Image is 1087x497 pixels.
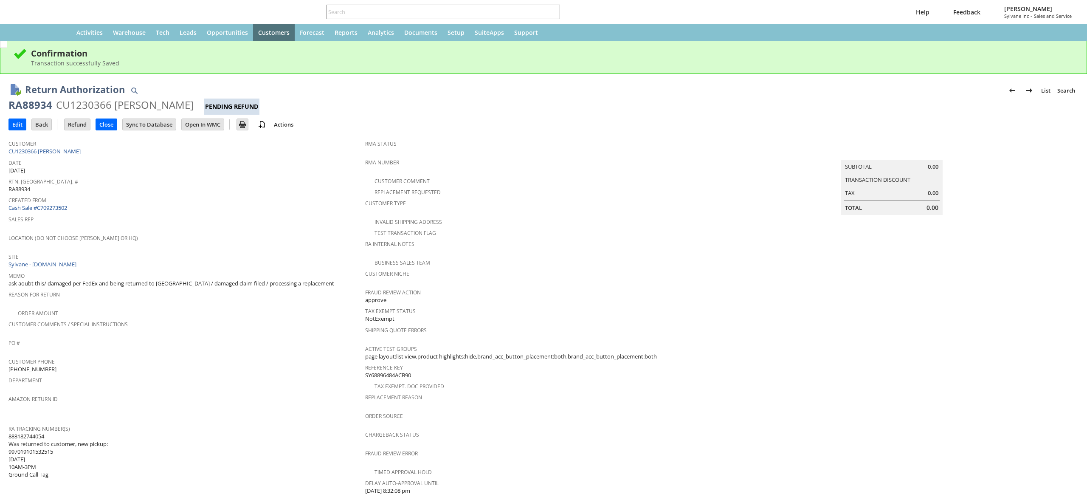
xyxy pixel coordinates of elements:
div: RA88934 [8,98,52,112]
a: Sylvane - [DOMAIN_NAME] [8,260,79,268]
img: add-record.svg [257,119,267,130]
a: Invalid Shipping Address [375,218,442,226]
a: Location (Do Not Choose [PERSON_NAME] or HQ) [8,234,138,242]
span: Customers [258,28,290,37]
a: Total [845,204,862,212]
span: - [1031,13,1032,19]
caption: Summary [841,146,943,160]
span: [DATE] 8:32:08 pm [365,487,410,495]
input: Search [327,7,548,17]
a: Active Test Groups [365,345,417,353]
div: Transaction successfully Saved [31,59,1074,67]
div: Shortcuts [31,24,51,41]
svg: Search [548,7,558,17]
a: Timed Approval Hold [375,469,432,476]
a: Business Sales Team [375,259,430,266]
a: Delay Auto-Approval Until [365,480,439,487]
a: Customer Type [365,200,406,207]
a: Created From [8,197,46,204]
a: Date [8,159,22,167]
img: Previous [1007,85,1017,96]
a: Reference Key [365,364,403,371]
a: Amazon Return ID [8,395,58,403]
a: Reports [329,24,363,41]
a: Tax Exempt. Doc Provided [375,383,444,390]
div: Pending Refund [204,99,259,115]
a: Tax Exempt Status [365,308,416,315]
span: NotExempt [365,315,394,323]
a: Customers [253,24,295,41]
img: Print [237,119,248,130]
span: Sales and Service [1034,13,1072,19]
svg: Shortcuts [36,27,46,37]
a: Fraud Review Error [365,450,418,457]
input: Sync To Database [123,119,176,130]
span: 0.00 [928,189,938,197]
a: Replacement reason [365,394,422,401]
a: Warehouse [108,24,151,41]
span: [PERSON_NAME] [1004,5,1072,13]
a: Test Transaction Flag [375,229,436,237]
a: Analytics [363,24,399,41]
img: Next [1024,85,1034,96]
span: 0.00 [926,203,938,212]
span: Tech [156,28,169,37]
a: Setup [442,24,470,41]
span: SuiteApps [475,28,504,37]
a: Search [1054,84,1079,97]
a: Activities [71,24,108,41]
a: Actions [270,121,297,128]
span: Reports [335,28,358,37]
a: RA Internal Notes [365,240,414,248]
span: Help [916,8,929,16]
div: Confirmation [31,48,1074,59]
a: CU1230366 [PERSON_NAME] [8,147,83,155]
a: Sales Rep [8,216,34,223]
a: Customer [8,140,36,147]
a: Chargeback Status [365,431,419,438]
a: RMA Status [365,140,397,147]
span: [PHONE_NUMBER] [8,365,56,373]
span: Opportunities [207,28,248,37]
span: Support [514,28,538,37]
span: Sylvane Inc [1004,13,1029,19]
a: Documents [399,24,442,41]
a: Customer Phone [8,358,55,365]
a: Site [8,253,19,260]
div: CU1230366 [PERSON_NAME] [56,98,194,112]
span: Forecast [300,28,324,37]
a: Opportunities [202,24,253,41]
span: [DATE] [8,167,25,175]
a: Reason For Return [8,291,60,298]
span: Feedback [953,8,980,16]
svg: Recent Records [15,27,25,37]
span: Warehouse [113,28,146,37]
span: 883182744054 Was returned to customer, new pickup: 997019101532515 [DATE] 10AM-3PM Ground Call Tag [8,432,108,479]
a: Tax [845,189,855,197]
a: Leads [175,24,202,41]
a: Customer Niche [365,270,409,277]
a: Customer Comments / Special Instructions [8,321,128,328]
a: Support [509,24,543,41]
input: Close [96,119,117,130]
input: Edit [9,119,26,130]
span: Leads [180,28,197,37]
a: List [1038,84,1054,97]
span: approve [365,296,386,304]
a: Fraud Review Action [365,289,421,296]
a: Tech [151,24,175,41]
img: Quick Find [129,85,139,96]
svg: Home [56,27,66,37]
span: SY68896484ACB90 [365,371,411,379]
a: Forecast [295,24,329,41]
a: Department [8,377,42,384]
a: Transaction Discount [845,176,910,184]
a: Home [51,24,71,41]
span: 0.00 [928,163,938,171]
span: page layout:list view,product highlights:hide,brand_acc_button_placement:both,brand_acc_button_pl... [365,353,657,361]
span: ask aoubt this/ damaged per FedEx and being returned to [GEOGRAPHIC_DATA] / damaged claim filed /... [8,280,334,288]
h1: Return Authorization [25,82,125,96]
a: Cash Sale #C709273502 [8,204,67,212]
a: RMA Number [365,159,399,166]
input: Back [32,119,51,130]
